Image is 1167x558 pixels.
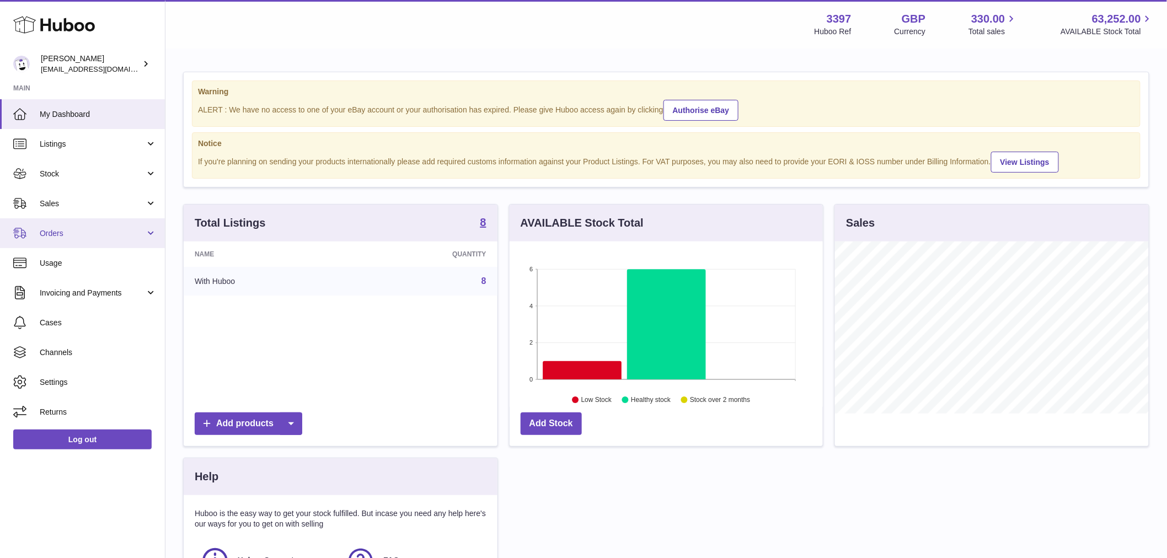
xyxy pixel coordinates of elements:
span: Channels [40,347,157,358]
span: Cases [40,318,157,328]
h3: AVAILABLE Stock Total [521,216,644,230]
span: Invoicing and Payments [40,288,145,298]
span: AVAILABLE Stock Total [1061,26,1154,37]
img: sales@canchema.com [13,56,30,72]
p: Huboo is the easy way to get your stock fulfilled. But incase you need any help here's our ways f... [195,508,486,529]
text: 2 [529,340,533,346]
div: If you're planning on sending your products internationally please add required customs informati... [198,150,1134,173]
strong: Warning [198,87,1134,97]
span: My Dashboard [40,109,157,120]
span: Total sales [968,26,1018,37]
a: 8 [481,276,486,286]
text: 0 [529,376,533,383]
div: ALERT : We have no access to one of your eBay account or your authorisation has expired. Please g... [198,98,1134,121]
strong: GBP [902,12,925,26]
span: Settings [40,377,157,388]
a: Log out [13,430,152,449]
h3: Sales [846,216,875,230]
text: 4 [529,303,533,309]
text: 6 [529,266,533,272]
span: [EMAIL_ADDRESS][DOMAIN_NAME] [41,65,162,73]
span: Listings [40,139,145,149]
span: Returns [40,407,157,417]
h3: Help [195,469,218,484]
text: Low Stock [581,396,612,404]
span: 63,252.00 [1092,12,1141,26]
div: Huboo Ref [815,26,852,37]
strong: 8 [480,217,486,228]
span: Sales [40,198,145,209]
span: Usage [40,258,157,269]
span: 330.00 [971,12,1005,26]
strong: 3397 [827,12,852,26]
span: Stock [40,169,145,179]
a: Add Stock [521,412,582,435]
td: With Huboo [184,267,349,296]
div: Currency [895,26,926,37]
text: Stock over 2 months [690,396,750,404]
a: 8 [480,217,486,230]
h3: Total Listings [195,216,266,230]
a: Add products [195,412,302,435]
a: Authorise eBay [663,100,739,121]
a: 63,252.00 AVAILABLE Stock Total [1061,12,1154,37]
a: View Listings [991,152,1059,173]
th: Quantity [349,242,497,267]
text: Healthy stock [631,396,671,404]
span: Orders [40,228,145,239]
a: 330.00 Total sales [968,12,1018,37]
div: [PERSON_NAME] [41,53,140,74]
strong: Notice [198,138,1134,149]
th: Name [184,242,349,267]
